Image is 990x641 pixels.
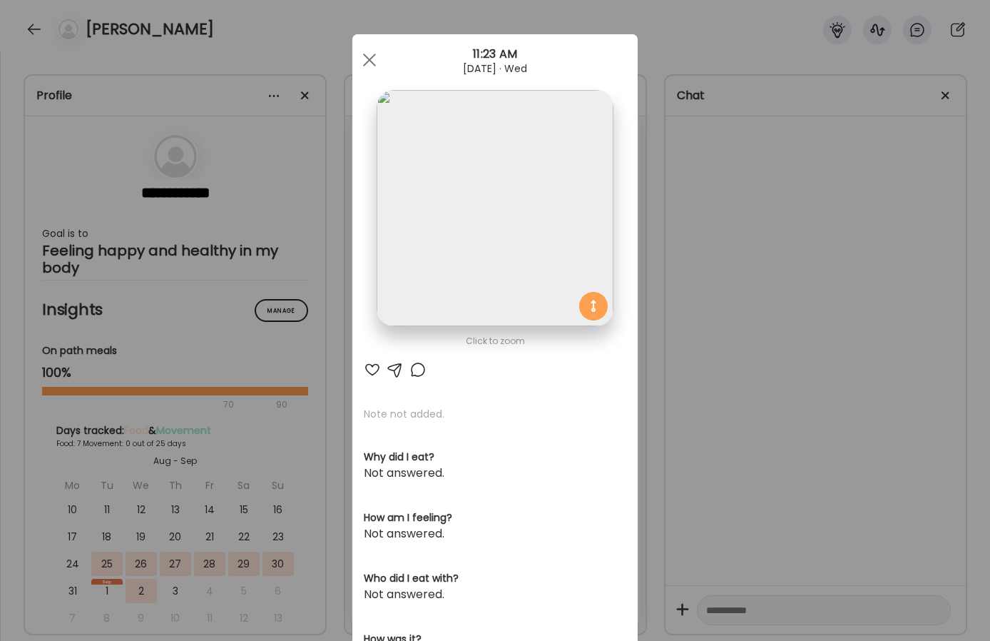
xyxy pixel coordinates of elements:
[364,465,626,482] div: Not answered.
[364,333,626,350] div: Click to zoom
[364,525,626,542] div: Not answered.
[352,63,638,74] div: [DATE] · Wed
[364,407,626,421] p: Note not added.
[352,46,638,63] div: 11:23 AM
[364,571,626,586] h3: Who did I eat with?
[364,510,626,525] h3: How am I feeling?
[364,450,626,465] h3: Why did I eat?
[364,586,626,603] div: Not answered.
[377,90,613,326] img: images%2FFWsELn7vDcfqF74XPxHYlF6WHSn2%2FMIA0NZPWNhtnWADSw8JZ%2FhYoWnbdhUrQlPaleXMeU_1080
